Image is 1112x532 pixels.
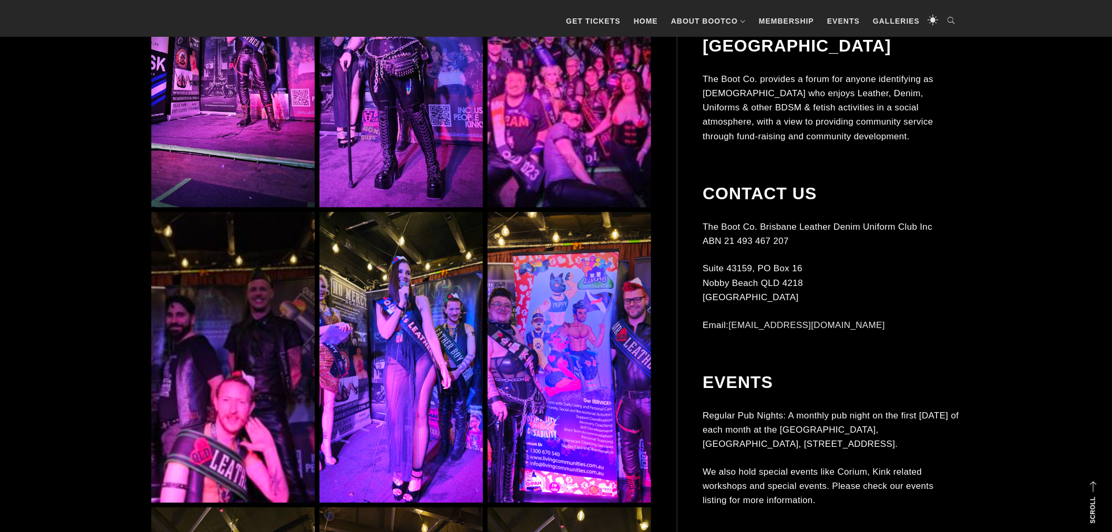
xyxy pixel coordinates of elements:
[754,5,819,37] a: Membership
[703,220,960,248] p: The Boot Co. Brisbane Leather Denim Uniform Club Inc ABN 21 493 467 207
[629,5,663,37] a: Home
[729,320,886,330] a: [EMAIL_ADDRESS][DOMAIN_NAME]
[868,5,925,37] a: Galleries
[703,261,960,304] p: Suite 43159, PO Box 16 Nobby Beach QLD 4218 [GEOGRAPHIC_DATA]
[1089,497,1097,524] strong: Scroll
[666,5,751,37] a: About BootCo
[561,5,626,37] a: GET TICKETS
[703,72,960,144] p: The Boot Co. provides a forum for anyone identifying as [DEMOGRAPHIC_DATA] who enjoys Leather, De...
[703,408,960,452] p: Regular Pub Nights: A monthly pub night on the first [DATE] of each month at the [GEOGRAPHIC_DATA...
[822,5,865,37] a: Events
[703,318,960,332] p: Email:
[703,183,960,203] h2: Contact Us
[703,372,960,392] h2: Events
[703,465,960,508] p: We also hold special events like Corium, Kink related workshops and special events. Please check ...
